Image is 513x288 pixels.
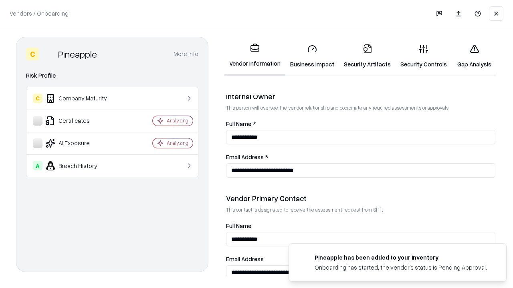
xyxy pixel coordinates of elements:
div: Analyzing [167,140,188,146]
label: Full Name [226,223,495,229]
div: Pineapple [58,48,97,60]
button: More info [174,47,198,61]
div: Risk Profile [26,71,198,80]
a: Business Impact [285,38,339,75]
a: Security Controls [396,38,452,75]
div: Certificates [33,116,129,126]
p: Vendors / Onboarding [10,9,69,18]
div: Onboarding has started, the vendor's status is Pending Approval. [315,263,487,272]
div: C [33,94,42,103]
p: This person will oversee the vendor relationship and coordinate any required assessments or appro... [226,104,495,111]
label: Full Name * [226,121,495,127]
div: Breach History [33,161,129,170]
a: Gap Analysis [452,38,497,75]
label: Email Address * [226,154,495,160]
div: A [33,161,42,170]
img: pineappleenergy.com [299,253,308,263]
a: Vendor Information [224,37,285,76]
label: Email Address [226,256,495,262]
div: Internal Owner [226,92,495,101]
p: This contact is designated to receive the assessment request from Shift [226,206,495,213]
div: Vendor Primary Contact [226,194,495,203]
div: AI Exposure [33,138,129,148]
img: Pineapple [42,48,55,60]
div: Analyzing [167,117,188,124]
div: C [26,48,39,60]
div: Pineapple has been added to your inventory [315,253,487,262]
a: Security Artifacts [339,38,396,75]
div: Company Maturity [33,94,129,103]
